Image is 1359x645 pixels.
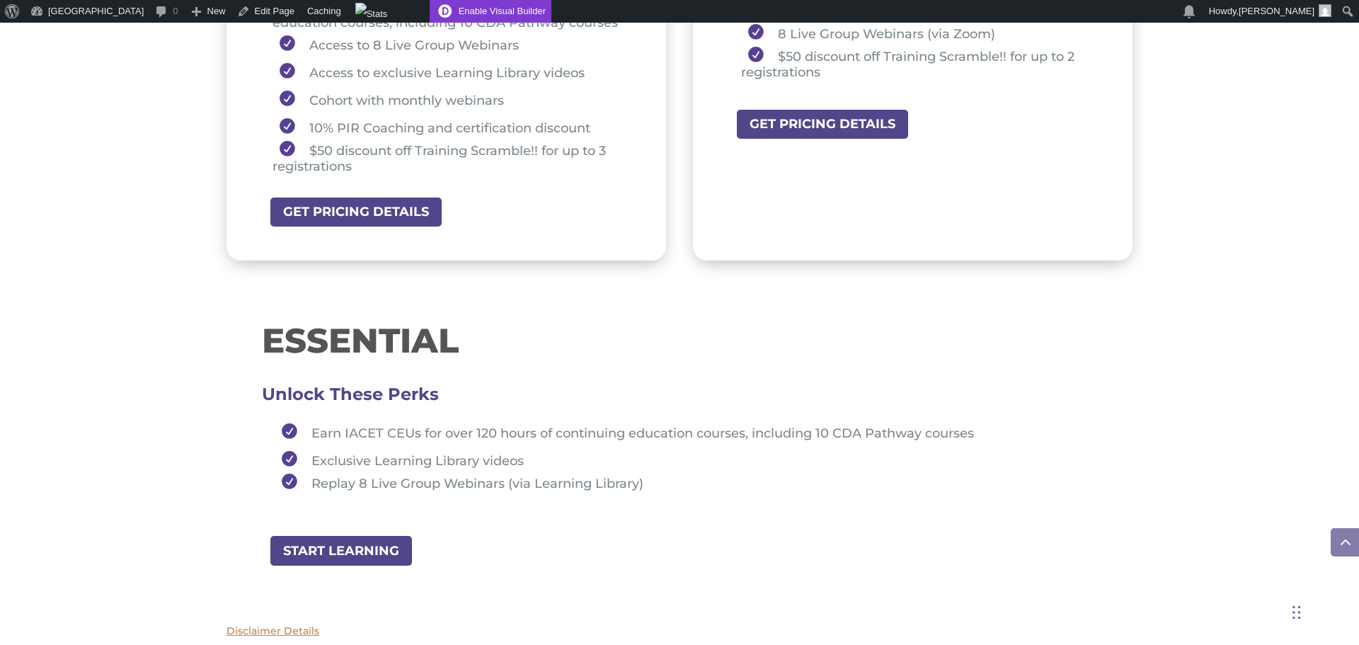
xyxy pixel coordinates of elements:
[273,86,631,113] li: Cohort with monthly webinars
[273,113,631,141] li: 10% PIR Coaching and certification discount
[262,324,1097,365] h1: ESSENTIAL
[1128,492,1359,645] iframe: Chat Widget
[275,446,1097,474] li: Exclusive Learning Library videos
[275,474,1097,491] li: Replay 8 Live Group Webinars (via Learning Library)
[269,196,443,228] a: GET PRICING DETAILS
[741,47,1097,80] li: $50 discount off Training Scramble!! for up to 2 registrations
[741,19,1097,47] li: 8 Live Group Webinars (via Zoom)
[262,394,1097,401] h3: Unlock These Perks
[311,426,974,441] span: Earn IACET CEUs for over 120 hours of continuing education courses, including 10 CDA Pathway courses
[269,535,413,566] a: START LEARNING
[273,58,631,86] li: Access to exclusive Learning Library videos
[1292,591,1301,634] div: Drag
[226,623,1132,640] p: Disclaimer Details
[735,108,910,140] a: GET PRICING DETAILS
[355,3,388,25] img: Views over 48 hours. Click for more Jetpack Stats.
[1239,6,1314,16] span: [PERSON_NAME]
[273,141,631,174] li: $50 discount off Training Scramble!! for up to 3 registrations
[273,30,631,58] li: Access to 8 Live Group Webinars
